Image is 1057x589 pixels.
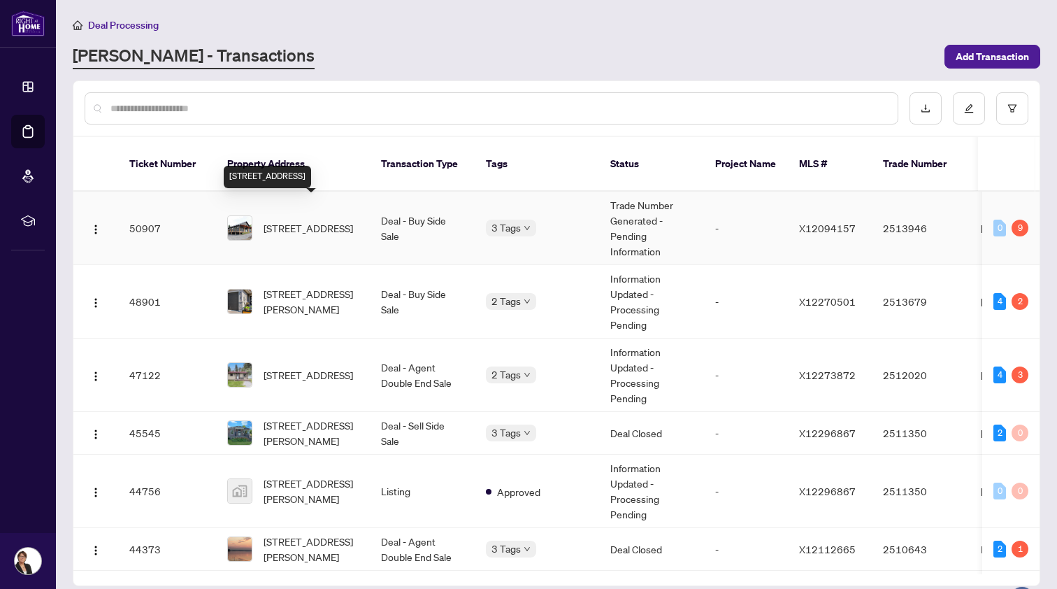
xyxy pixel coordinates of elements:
div: 9 [1012,220,1028,236]
img: thumbnail-img [228,216,252,240]
th: Project Name [704,137,788,192]
td: Deal - Buy Side Sale [370,192,475,265]
th: Tags [475,137,599,192]
td: 2512020 [872,339,970,412]
th: Status [599,137,704,192]
td: 45545 [118,412,216,455]
span: edit [964,104,974,113]
span: [STREET_ADDRESS] [264,367,353,383]
td: - [704,412,788,455]
td: 2513679 [872,265,970,339]
div: 0 [1012,425,1028,441]
span: 2 Tags [491,293,521,309]
img: Logo [90,545,101,556]
button: Logo [85,217,107,239]
div: 4 [993,367,1006,383]
img: thumbnail-img [228,479,252,503]
span: X12296867 [799,427,856,439]
img: Logo [90,371,101,382]
span: down [524,298,531,305]
button: Logo [85,480,107,502]
span: 3 Tags [491,220,521,236]
div: [STREET_ADDRESS] [224,166,311,188]
button: Logo [85,364,107,386]
span: [STREET_ADDRESS] [264,220,353,236]
span: 3 Tags [491,541,521,557]
button: Logo [85,538,107,560]
span: down [524,546,531,553]
span: down [524,371,531,378]
td: - [704,455,788,528]
td: 50907 [118,192,216,265]
span: filter [1007,104,1017,113]
div: 0 [993,483,1006,499]
span: home [73,20,82,30]
img: Logo [90,224,101,235]
th: Trade Number [872,137,970,192]
button: Open asap [1001,540,1043,582]
td: Deal Closed [599,528,704,571]
span: [STREET_ADDRESS][PERSON_NAME] [264,286,359,317]
div: 2 [1012,293,1028,310]
td: 44373 [118,528,216,571]
span: download [921,104,930,113]
span: X12112665 [799,543,856,555]
span: [STREET_ADDRESS][PERSON_NAME] [264,418,359,448]
button: edit [953,92,985,125]
span: [STREET_ADDRESS][PERSON_NAME] [264,534,359,565]
td: 48901 [118,265,216,339]
img: Logo [90,429,101,440]
td: - [704,339,788,412]
span: [STREET_ADDRESS][PERSON_NAME] [264,476,359,506]
td: - [704,528,788,571]
td: - [704,265,788,339]
td: Deal - Sell Side Sale [370,412,475,455]
td: 2511350 [872,412,970,455]
td: 2510643 [872,528,970,571]
td: Deal - Agent Double End Sale [370,528,475,571]
img: thumbnail-img [228,363,252,387]
div: 2 [993,541,1006,558]
button: Logo [85,290,107,313]
span: down [524,430,531,437]
span: Deal Processing [88,19,159,31]
div: 4 [993,293,1006,310]
a: [PERSON_NAME] - Transactions [73,44,315,69]
img: thumbnail-img [228,290,252,313]
button: Logo [85,422,107,444]
div: 0 [993,220,1006,236]
td: Deal - Agent Double End Sale [370,339,475,412]
th: Property Address [216,137,370,192]
td: Listing [370,455,475,528]
th: Ticket Number [118,137,216,192]
img: Profile Icon [15,548,41,574]
td: 44756 [118,455,216,528]
button: filter [996,92,1028,125]
td: 47122 [118,339,216,412]
span: down [524,225,531,232]
td: Information Updated - Processing Pending [599,455,704,528]
img: thumbnail-img [228,421,252,445]
td: 2511350 [872,455,970,528]
img: logo [11,10,45,36]
td: Information Updated - Processing Pending [599,339,704,412]
span: X12094157 [799,222,856,234]
div: 0 [1012,483,1028,499]
div: 2 [993,425,1006,441]
td: 2513946 [872,192,970,265]
img: Logo [90,297,101,308]
div: 3 [1012,367,1028,383]
span: Approved [497,484,540,499]
button: download [909,92,942,125]
img: thumbnail-img [228,537,252,561]
th: MLS # [788,137,872,192]
span: X12296867 [799,485,856,497]
span: Add Transaction [956,45,1029,68]
th: Transaction Type [370,137,475,192]
td: - [704,192,788,265]
td: Deal - Buy Side Sale [370,265,475,339]
span: 2 Tags [491,367,521,383]
span: X12273872 [799,369,856,381]
td: Information Updated - Processing Pending [599,265,704,339]
span: 3 Tags [491,425,521,441]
